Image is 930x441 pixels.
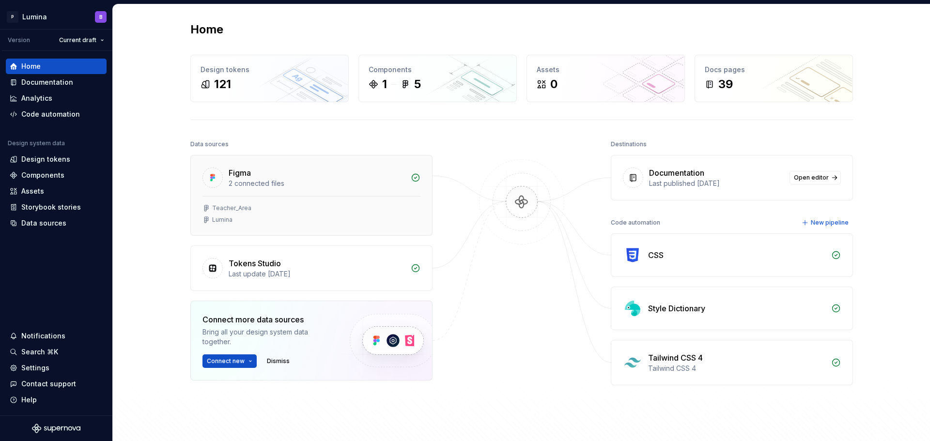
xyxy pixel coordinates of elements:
button: Search ⌘K [6,344,107,360]
div: Assets [21,186,44,196]
button: New pipeline [799,216,853,229]
button: Notifications [6,328,107,344]
a: Docs pages39 [695,55,853,102]
div: Analytics [21,93,52,103]
a: Home [6,59,107,74]
span: Open editor [794,174,829,182]
div: Tailwind CSS 4 [648,364,825,373]
div: Documentation [21,77,73,87]
div: Last published [DATE] [649,179,784,188]
div: Design tokens [201,65,339,75]
a: Storybook stories [6,199,107,215]
div: Data sources [21,218,66,228]
div: Assets [537,65,675,75]
div: Code automation [611,216,660,229]
span: Connect new [207,357,245,365]
a: Analytics [6,91,107,106]
div: Lumina [212,216,232,224]
button: Dismiss [263,354,294,368]
div: Settings [21,363,49,373]
button: PLuminaB [2,6,110,27]
a: Design tokens [6,152,107,167]
a: Documentation [6,75,107,90]
div: Style Dictionary [648,303,705,314]
a: Figma2 connected filesTeacher_AreaLumina [190,155,433,236]
h2: Home [190,22,223,37]
a: Components [6,167,107,183]
a: Design tokens121 [190,55,349,102]
button: Connect new [202,354,257,368]
span: Dismiss [267,357,290,365]
div: Help [21,395,37,405]
div: B [99,13,103,21]
a: Components15 [358,55,517,102]
div: 121 [214,76,231,92]
div: P [7,11,18,23]
div: 0 [550,76,558,92]
svg: Supernova Logo [32,424,80,433]
div: Contact support [21,379,76,389]
a: Settings [6,360,107,376]
div: Notifications [21,331,65,341]
a: Assets0 [527,55,685,102]
div: Code automation [21,109,80,119]
span: New pipeline [811,219,849,227]
div: Version [8,36,30,44]
button: Help [6,392,107,408]
button: Contact support [6,376,107,392]
div: Documentation [649,167,704,179]
div: Figma [229,167,251,179]
div: Connect more data sources [202,314,333,325]
a: Open editor [790,171,841,184]
a: Code automation [6,106,107,122]
div: Data sources [190,137,229,151]
a: Tokens StudioLast update [DATE] [190,245,433,291]
div: Tailwind CSS 4 [648,352,703,364]
a: Data sources [6,215,107,231]
div: Home [21,61,41,71]
div: Last update [DATE] [229,269,405,279]
div: Tokens Studio [229,258,281,269]
div: Teacher_Area [212,204,251,212]
div: Docs pages [705,65,843,75]
div: 39 [718,76,733,92]
div: Lumina [22,12,47,22]
div: Destinations [611,137,647,151]
div: Storybook stories [21,202,81,212]
a: Assets [6,183,107,199]
div: Design system data [8,139,65,147]
div: Design tokens [21,154,70,164]
span: Current draft [59,36,96,44]
div: Bring all your design system data together. [202,327,333,347]
div: 2 connected files [229,179,405,188]
div: Components [21,170,64,180]
button: Current draft [55,33,108,47]
div: Search ⌘K [21,347,58,357]
div: 1 [382,76,387,92]
div: 5 [414,76,421,92]
div: CSS [648,249,664,261]
div: Components [369,65,507,75]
